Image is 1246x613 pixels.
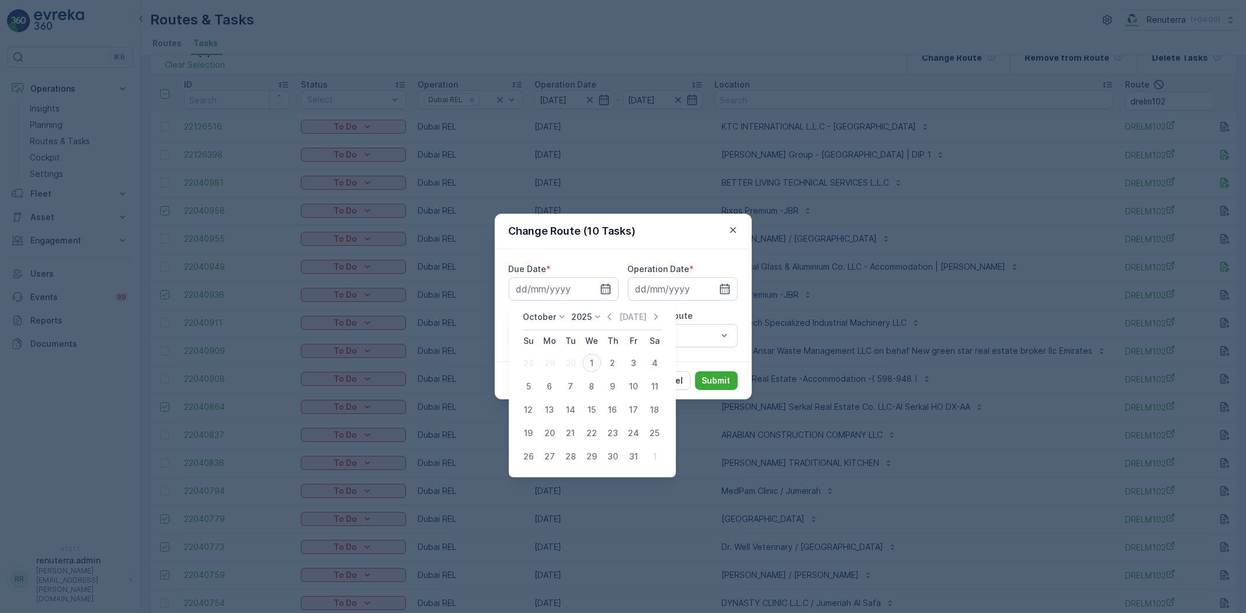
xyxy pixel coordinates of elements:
div: 5 [519,377,538,396]
p: 2025 [572,311,592,323]
div: 22 [582,424,601,443]
th: Wednesday [581,330,602,351]
div: 1 [582,354,601,372]
label: Due Date [509,264,547,274]
label: Operation Date [628,264,690,274]
p: October [523,311,556,323]
div: 9 [603,377,622,396]
div: 2 [603,354,622,372]
th: Sunday [518,330,539,351]
div: 28 [519,354,538,372]
div: 25 [645,424,664,443]
p: Change Route (10 Tasks) [509,223,636,239]
div: 21 [561,424,580,443]
div: 3 [624,354,643,372]
div: 15 [582,400,601,419]
div: 14 [561,400,580,419]
div: 18 [645,400,664,419]
div: 16 [603,400,622,419]
div: 4 [645,354,664,372]
div: 23 [603,424,622,443]
div: 12 [519,400,538,419]
div: 20 [540,424,559,443]
th: Tuesday [560,330,581,351]
button: Submit [695,371,738,390]
th: Thursday [602,330,623,351]
div: 7 [561,377,580,396]
p: Select [637,329,717,343]
input: dd/mm/yyyy [509,277,619,301]
div: 27 [540,447,559,466]
div: 10 [624,377,643,396]
div: 28 [561,447,580,466]
p: [DATE] [619,311,647,323]
div: 26 [519,447,538,466]
div: 13 [540,400,559,419]
div: 19 [519,424,538,443]
div: 29 [582,447,601,466]
div: 1 [645,447,664,466]
th: Saturday [644,330,665,351]
div: 30 [561,354,580,372]
div: 11 [645,377,664,396]
div: 31 [624,447,643,466]
div: 17 [624,400,643,419]
div: 24 [624,424,643,443]
th: Friday [623,330,644,351]
div: 6 [540,377,559,396]
input: dd/mm/yyyy [628,277,738,301]
div: 30 [603,447,622,466]
div: 8 [582,377,601,396]
th: Monday [539,330,560,351]
p: Submit [702,375,731,386]
div: 29 [540,354,559,372]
